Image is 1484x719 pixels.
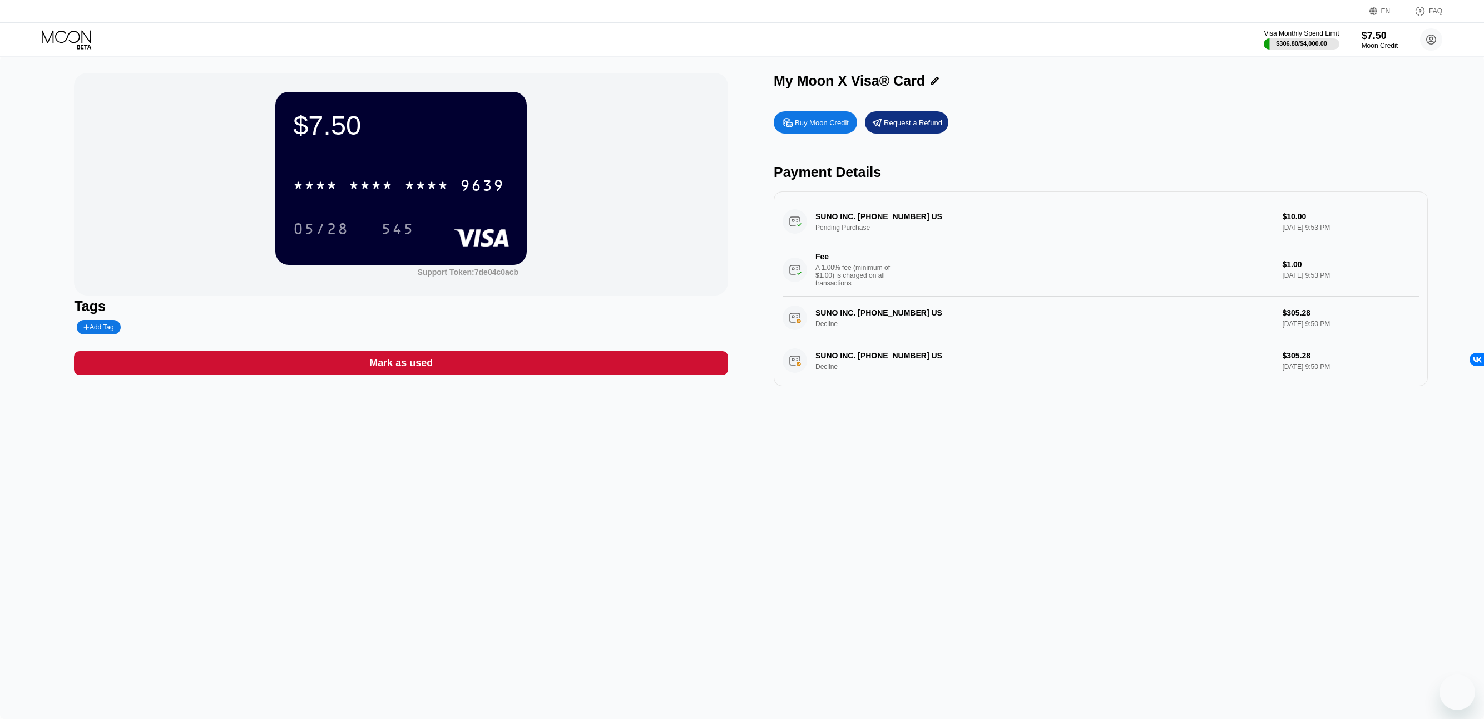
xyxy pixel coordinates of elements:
div: Mark as used [74,351,728,375]
div: Add Tag [77,320,120,334]
div: [DATE] 9:53 PM [1282,272,1418,279]
div: $306.80 / $4,000.00 [1276,40,1327,47]
div: 545 [381,221,414,239]
div: Visa Monthly Spend Limit [1264,29,1339,37]
div: Buy Moon Credit [795,118,849,127]
div: 05/28 [285,215,357,243]
div: Request a Refund [865,111,948,134]
div: EN [1369,6,1403,17]
div: EN [1381,7,1391,15]
div: 05/28 [293,221,349,239]
div: Support Token:7de04c0acb [417,268,518,277]
div: FAQ [1429,7,1442,15]
div: Add Tag [83,323,113,331]
div: Request a Refund [884,118,942,127]
div: Buy Moon Credit [774,111,857,134]
div: Fee [815,252,893,261]
div: $7.50 [293,110,509,141]
div: My Moon X Visa® Card [774,73,925,89]
div: $7.50Moon Credit [1362,30,1398,50]
div: 9639 [460,178,504,196]
div: 545 [373,215,423,243]
div: Mark as used [369,357,433,370]
div: Visa Monthly Spend Limit$306.80/$4,000.00 [1264,29,1339,50]
div: FAQ [1403,6,1442,17]
div: Payment Details [774,164,1428,180]
div: FeeA 1.00% fee (minimum of $1.00) is charged on all transactions$1.00[DATE] 9:53 PM [783,243,1419,297]
div: Support Token: 7de04c0acb [417,268,518,277]
div: $1.00 [1282,260,1418,269]
iframe: Кнопка запуска окна обмена сообщениями [1440,674,1475,710]
div: Moon Credit [1362,42,1398,50]
div: Tags [74,298,728,314]
div: $7.50 [1362,30,1398,42]
div: A 1.00% fee (minimum of $1.00) is charged on all transactions [815,264,899,287]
